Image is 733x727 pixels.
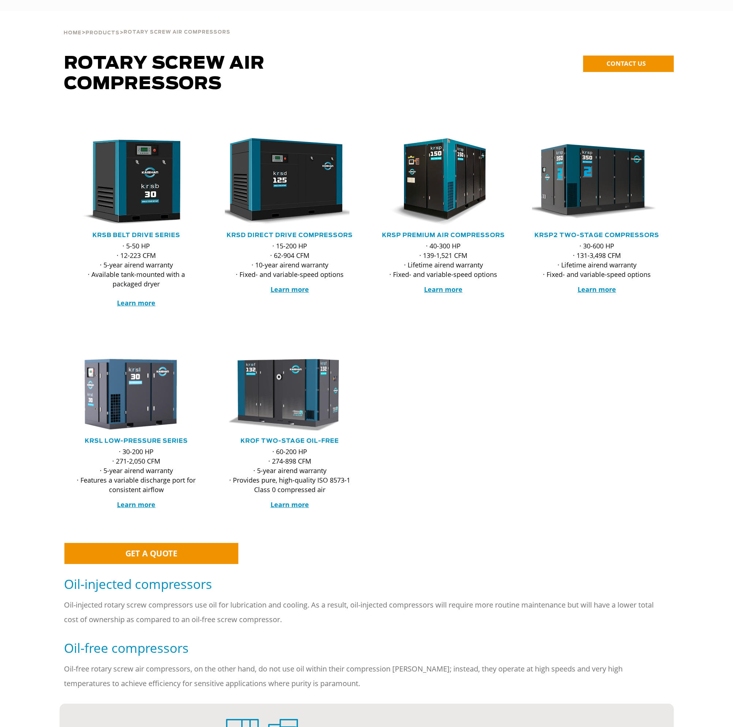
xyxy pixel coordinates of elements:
div: krsl30 [71,357,201,431]
h5: Oil-free compressors [64,640,669,656]
div: krsp150 [378,138,509,226]
a: Learn more [578,285,616,294]
p: · 15-200 HP · 62-904 CFM · 10-year airend warranty · Fixed- and variable-speed options [225,241,355,279]
p: · 40-300 HP · 139-1,521 CFM · Lifetime airend warranty · Fixed- and variable-speed options [378,241,509,279]
span: Rotary Screw Air Compressors [124,30,230,35]
p: Oil-free rotary screw air compressors, on the other hand, do not use oil within their compression... [64,662,669,691]
span: Home [64,31,82,35]
div: krof132 [225,357,355,431]
p: · 30-200 HP · 271-2,050 CFM · 5-year airend warranty · Features a variable discharge port for con... [71,447,201,494]
div: > > [64,11,230,39]
p: Oil-injected rotary screw compressors use oil for lubrication and cooling. As a result, oil-injec... [64,598,669,627]
img: krsb30 [66,138,196,226]
a: Learn more [271,285,309,294]
a: KRSP2 Two-Stage Compressors [534,232,659,238]
a: KROF TWO-STAGE OIL-FREE [241,438,339,444]
div: krsd125 [225,138,355,226]
img: krsp350 [526,138,657,226]
img: krsd125 [219,138,350,226]
p: · 30-600 HP · 131-3,498 CFM · Lifetime airend warranty · Fixed- and variable-speed options [532,241,662,279]
a: Products [86,29,120,36]
a: Home [64,29,82,36]
a: Learn more [117,500,155,509]
a: Learn more [271,500,309,509]
a: KRSP Premium Air Compressors [382,232,505,238]
img: krsl30 [66,357,196,431]
div: krsb30 [71,138,201,226]
img: krsp150 [373,138,503,226]
span: Rotary Screw Air Compressors [64,55,265,93]
a: CONTACT US [583,56,674,72]
p: · 5-50 HP · 12-223 CFM · 5-year airend warranty · Available tank-mounted with a packaged dryer [71,241,201,308]
img: krof132 [219,357,350,431]
a: KRSD Direct Drive Compressors [227,232,353,238]
a: Learn more [117,298,155,307]
a: KRSB Belt Drive Series [92,232,180,238]
a: KRSL Low-Pressure Series [85,438,188,444]
div: krsp350 [532,138,662,226]
span: CONTACT US [607,59,646,68]
a: Learn more [424,285,462,294]
p: · 60-200 HP · 274-898 CFM · 5-year airend warranty · Provides pure, high-quality ISO 8573-1 Class... [225,447,355,494]
a: GET A QUOTE [64,543,238,564]
h5: Oil-injected compressors [64,576,669,592]
span: Products [86,31,120,35]
span: GET A QUOTE [125,548,177,559]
